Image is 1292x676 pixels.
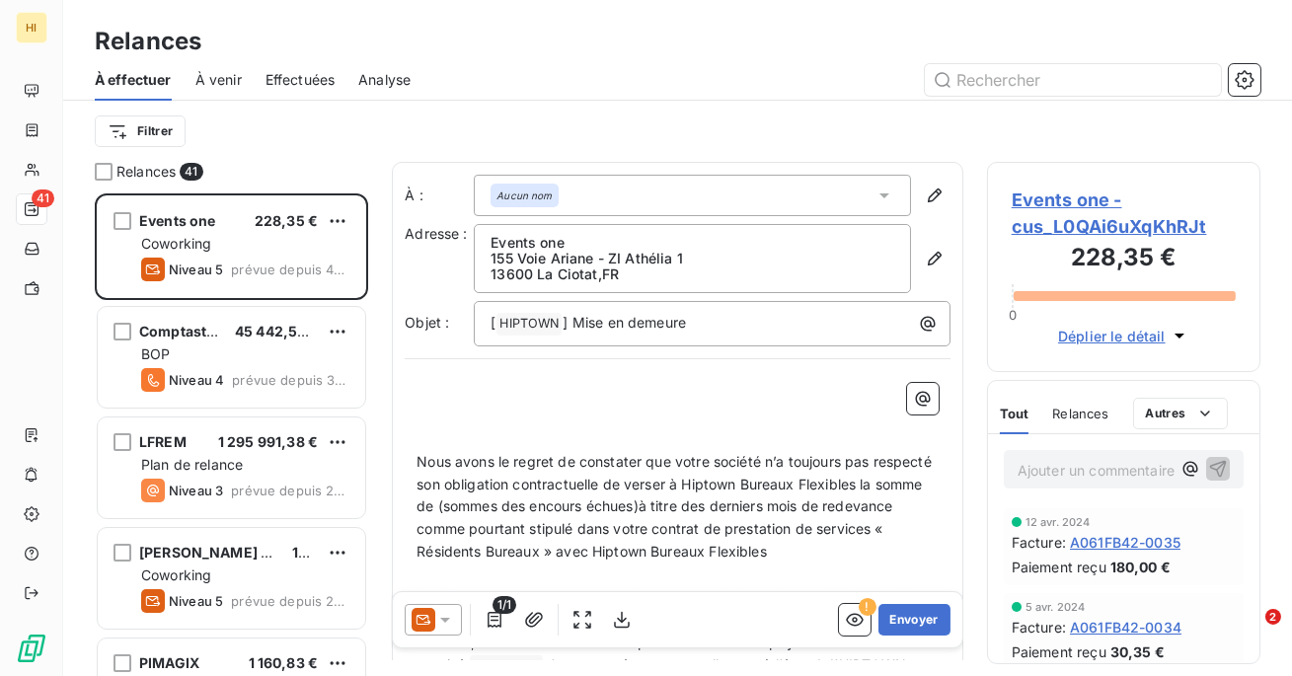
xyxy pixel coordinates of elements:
h3: 228,35 € [1012,240,1236,279]
span: À effectuer [95,70,172,90]
span: 12 avr. 2024 [1026,516,1091,528]
span: Adresse : [405,225,467,242]
span: Niveau 5 [169,593,223,609]
span: prévue depuis 280 jours [231,483,349,498]
p: Events one [491,235,894,251]
span: Coworking [141,235,211,252]
span: Events one - cus_L0QAi6uXqKhRJt [1012,187,1236,240]
div: HI [16,12,47,43]
button: Filtrer [95,115,186,147]
span: Coworking [141,566,211,583]
span: ] Mise en demeure [563,314,686,331]
span: 30,35 € [1110,641,1165,662]
span: 2 [1265,609,1281,625]
span: Tout [1000,406,1029,421]
span: 41 [180,163,202,181]
span: prévue depuis 313 jours [232,372,349,388]
span: Relances [1052,406,1108,421]
span: 45 442,55 € [235,323,320,339]
span: À venir [195,70,242,90]
span: Niveau 5 [169,262,223,277]
iframe: Intercom live chat [1225,609,1272,656]
span: A061FB42-0034 [1070,617,1181,638]
span: 5 avr. 2024 [1026,601,1086,613]
span: 1/1 [493,596,516,614]
span: 41 [32,189,54,207]
span: Effectuées [266,70,336,90]
span: [PERSON_NAME] - BOREAL CONSEIL INC PACA [139,544,461,561]
div: grid [95,193,368,676]
span: BOP [141,345,170,362]
p: 13600 La Ciotat , FR [491,266,894,282]
span: En effet, nous vous rappelons qu’en vertu de l’article « A.6. GARANTIES ET FACTURATION », de l’ar... [417,588,942,673]
em: Aucun nom [496,188,552,202]
span: Comptastar [139,323,221,339]
span: Plan de relance [141,456,243,473]
label: À : [405,186,474,205]
button: Envoyer [878,604,950,636]
span: Déplier le détail [1058,326,1166,346]
span: 180,00 € [1110,557,1171,577]
img: Logo LeanPay [16,633,47,664]
span: A061FB42-0035 [1070,532,1180,553]
span: Objet : [405,314,449,331]
span: Paiement reçu [1012,641,1106,662]
button: Déplier le détail [1052,325,1195,347]
span: Paiement reçu [1012,557,1106,577]
span: Events one [139,212,216,229]
input: Rechercher [925,64,1221,96]
span: 0 [1009,307,1017,323]
span: 1 295 991,38 € [218,433,318,450]
h3: Relances [95,24,201,59]
span: Niveau 3 [169,483,223,498]
p: 155 Voie Ariane - ZI Athélia 1 [491,251,894,266]
span: 1 160,83 € [249,654,319,671]
span: Analyse [358,70,411,90]
span: Nous avons le regret de constater que votre société n’a toujours pas respecté son obligation cont... [417,453,936,561]
span: LFREM [139,433,187,450]
span: PIMAGIX [139,654,199,671]
span: HIPTOWN [496,313,562,336]
span: Facture : [1012,617,1066,638]
span: Niveau 4 [169,372,224,388]
span: 228,35 € [255,212,318,229]
span: Relances [116,162,176,182]
span: prévue depuis 467 jours [231,262,349,277]
span: Facture : [1012,532,1066,553]
span: 108,00 € [292,544,352,561]
button: Autres [1133,398,1229,429]
span: [ [491,314,495,331]
span: prévue depuis 235 jours [231,593,349,609]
